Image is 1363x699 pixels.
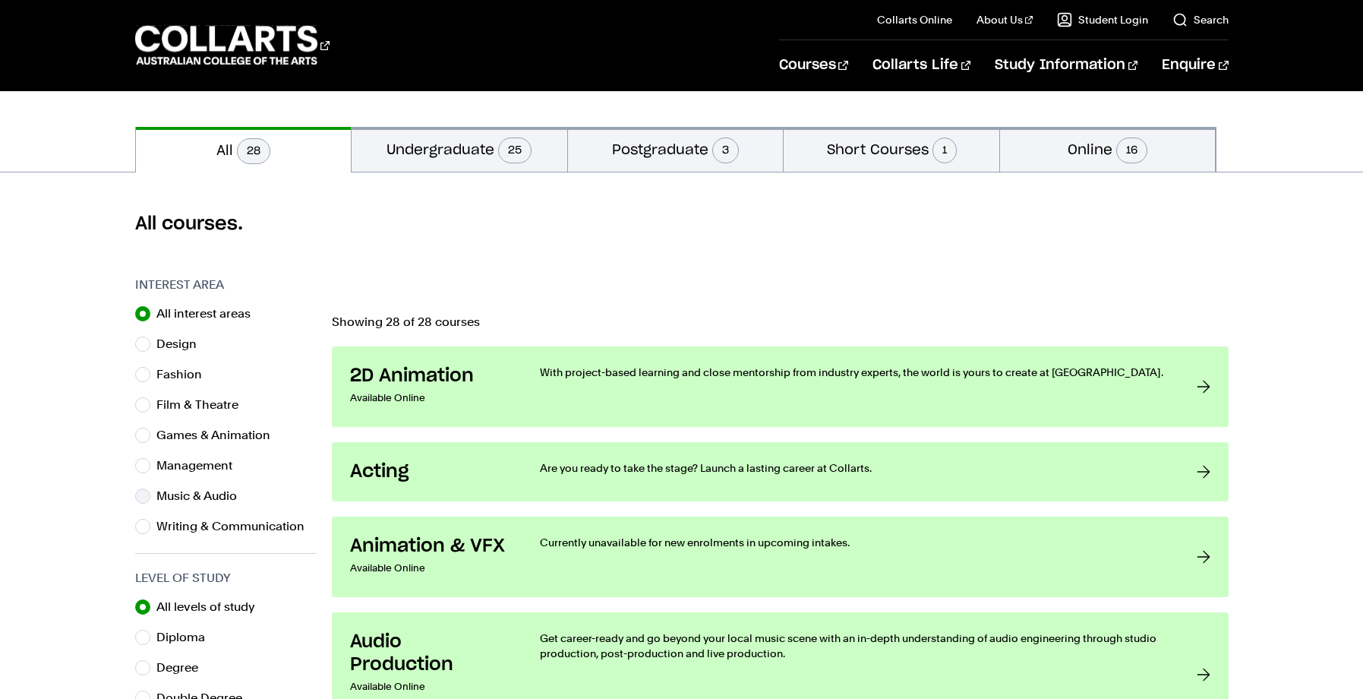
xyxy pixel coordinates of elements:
button: Short Courses1 [784,127,999,172]
h3: Interest Area [135,276,317,294]
span: 28 [237,138,270,164]
span: 3 [712,138,739,163]
a: Acting Are you ready to take the stage? Launch a lasting career at Collarts. [332,442,1229,501]
a: Study Information [995,40,1137,90]
label: Management [156,455,245,476]
p: Showing 28 of 28 courses [332,316,1229,328]
span: 16 [1116,138,1147,163]
p: Get career-ready and go beyond your local music scene with an in-depth understanding of audio eng... [540,631,1166,661]
a: 2D Animation Available Online With project-based learning and close mentorship from industry expe... [332,346,1229,427]
label: Games & Animation [156,425,282,446]
label: Film & Theatre [156,394,251,416]
label: Writing & Communication [156,516,317,537]
button: All28 [136,127,352,172]
p: Available Online [350,558,510,579]
button: Online16 [1000,127,1216,172]
label: All levels of study [156,596,267,618]
h3: Level of Study [135,569,317,587]
a: Courses [779,40,848,90]
p: Available Online [350,676,510,697]
h3: Audio Production [350,631,510,676]
p: Available Online [350,387,510,409]
h3: Animation & VFX [350,535,510,558]
span: 25 [498,138,532,163]
h3: Acting [350,460,510,483]
a: Collarts Online [877,12,952,27]
label: All interest areas [156,303,263,324]
h3: 2D Animation [350,365,510,387]
a: Enquire [1162,40,1228,90]
a: Search [1172,12,1229,27]
label: Diploma [156,627,217,648]
button: Undergraduate25 [352,127,567,172]
p: Are you ready to take the stage? Launch a lasting career at Collarts. [540,460,1166,476]
label: Music & Audio [156,486,249,507]
button: Postgraduate3 [568,127,784,172]
a: Collarts Life [872,40,970,90]
label: Design [156,334,209,355]
a: Student Login [1057,12,1148,27]
span: 1 [932,138,957,163]
label: Fashion [156,364,214,385]
p: Currently unavailable for new enrolments in upcoming intakes. [540,535,1166,550]
a: About Us [977,12,1033,27]
div: Go to homepage [135,24,330,67]
p: With project-based learning and close mentorship from industry experts, the world is yours to cre... [540,365,1166,380]
label: Degree [156,657,210,678]
h2: All courses. [135,212,1229,236]
a: Animation & VFX Available Online Currently unavailable for new enrolments in upcoming intakes. [332,517,1229,597]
